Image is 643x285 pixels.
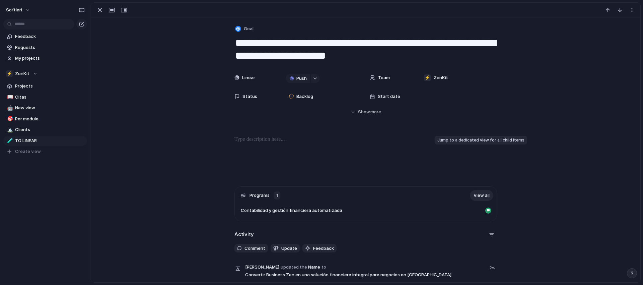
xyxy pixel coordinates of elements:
div: 🤖 [7,104,12,112]
div: 🏔️ [7,126,12,134]
span: Start date [378,93,400,100]
div: ⚡ [6,70,13,77]
span: Projects [15,83,85,90]
span: Clients [15,126,85,133]
button: 🧪 [6,137,13,144]
span: softlari [6,7,22,13]
button: Showmore [234,106,497,118]
span: updated the [281,264,307,271]
span: Contabilidad y gestión financiera automatizada [241,207,342,214]
span: My projects [15,55,85,62]
button: 📖 [6,94,13,101]
span: TO LINEAR [15,137,85,144]
a: 📖Citas [3,92,87,102]
span: Citas [15,94,85,101]
span: more [370,109,381,115]
span: Feedback [15,33,85,40]
span: Per module [15,116,85,122]
a: Projects [3,81,87,91]
span: ZenKit [434,74,448,81]
span: Programs [249,192,270,199]
span: Linear [242,74,255,81]
div: 1 [274,191,280,199]
span: Update [281,245,297,252]
a: 🎯Per module [3,114,87,124]
span: Requests [15,44,85,51]
div: ⚡ [424,74,431,81]
a: 🧪TO LINEAR [3,136,87,146]
button: ⚡ZenKit [3,69,87,79]
span: Team [378,74,390,81]
span: Status [242,93,257,100]
button: 🏔️ [6,126,13,133]
button: Create view [3,147,87,157]
span: Feedback [313,245,334,252]
button: softlari [3,5,34,15]
h2: Activity [234,231,254,238]
button: 🤖 [6,105,13,111]
button: Update [271,244,300,253]
a: My projects [3,53,87,63]
span: New view [15,105,85,111]
span: Show [358,109,370,115]
a: View all [470,190,493,201]
button: Comment [234,244,268,253]
span: Comment [244,245,265,252]
span: ZenKit [15,70,29,77]
span: Name Convertir Business Zen en una solución financiera integral para negocios en [GEOGRAPHIC_DATA] [245,263,485,278]
a: Feedback [3,32,87,42]
span: to [321,264,326,271]
span: Create view [15,148,41,155]
button: Feedback [302,244,337,253]
span: 2w [489,263,497,271]
button: 🎯 [6,116,13,122]
button: Goal [234,24,256,34]
button: Push [286,74,310,83]
span: Goal [244,25,254,32]
a: 🤖New view [3,103,87,113]
span: Backlog [296,93,313,100]
div: 📖 [7,93,12,101]
div: Jump to a dedicated view for all child items [435,136,527,145]
div: 🎯 [7,115,12,123]
div: 🧪 [7,137,12,145]
span: Push [296,75,307,82]
a: 🏔️Clients [3,125,87,135]
a: Requests [3,43,87,53]
span: [PERSON_NAME] [245,264,279,271]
